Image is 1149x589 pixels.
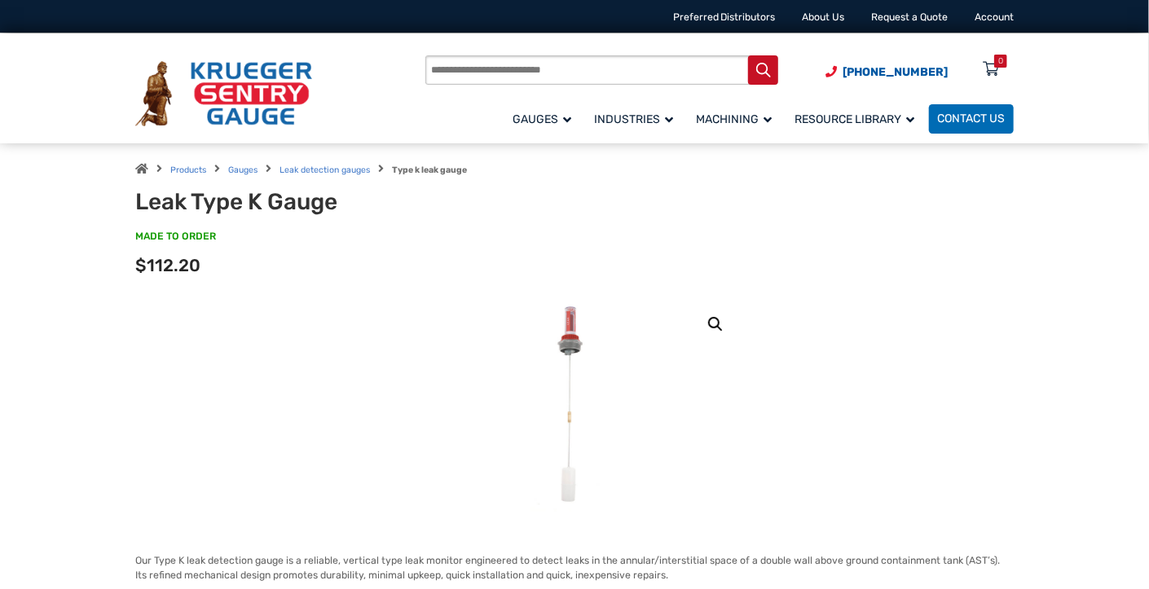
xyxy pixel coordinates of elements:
span: MADE TO ORDER [135,230,216,244]
a: Preferred Distributors [673,11,776,23]
span: Gauges [513,112,572,126]
span: [PHONE_NUMBER] [843,65,948,79]
img: Leak Detection Gauge [530,298,619,512]
div: 0 [998,55,1003,68]
span: Contact Us [938,112,1006,126]
p: Our Type K leak detection gauge is a reliable, vertical type leak monitor engineered to detect le... [135,553,1014,583]
a: Resource Library [786,102,929,135]
a: Gauges [228,165,258,175]
a: Contact Us [929,104,1014,134]
a: About Us [803,11,845,23]
a: View full-screen image gallery [701,310,730,339]
h1: Leak Type K Gauge [135,188,486,216]
span: Resource Library [795,112,915,126]
span: Industries [595,112,674,126]
a: Account [975,11,1014,23]
img: Krueger Sentry Gauge [135,61,312,126]
span: $112.20 [135,255,200,275]
a: Phone Number (920) 434-8860 [825,64,948,81]
span: Machining [697,112,773,126]
a: Gauges [504,102,586,135]
strong: Type k leak gauge [392,165,467,175]
a: Industries [586,102,688,135]
a: Request a Quote [871,11,948,23]
a: Machining [688,102,786,135]
a: Products [170,165,206,175]
a: Leak detection gauges [280,165,370,175]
